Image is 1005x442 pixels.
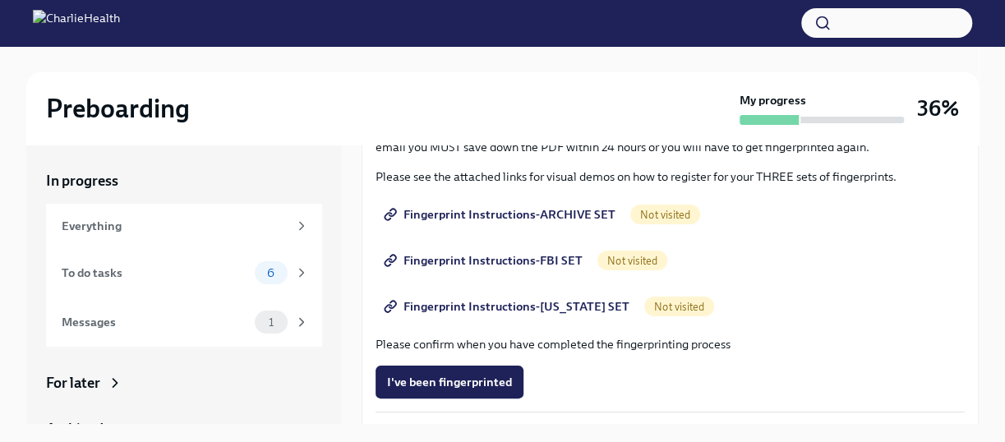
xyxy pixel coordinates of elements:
strong: My progress [740,92,806,108]
a: Archived [46,419,322,439]
p: Please see the attached links for visual demos on how to register for your THREE sets of fingerpr... [376,168,965,185]
span: 1 [259,316,284,329]
span: 6 [257,267,284,279]
h2: Preboarding [46,92,190,125]
div: Everything [62,217,288,235]
p: Please confirm when you have completed the fingerprinting process [376,336,965,352]
a: To do tasks6 [46,248,322,297]
span: Fingerprint Instructions-[US_STATE] SET [387,298,629,315]
a: In progress [46,171,322,191]
span: Fingerprint Instructions-FBI SET [387,252,583,269]
a: For later [46,373,322,393]
span: Not visited [597,255,667,267]
span: Fingerprint Instructions-ARCHIVE SET [387,206,615,223]
a: Fingerprint Instructions-[US_STATE] SET [376,290,641,323]
h3: 36% [917,94,959,123]
div: To do tasks [62,264,248,282]
span: Not visited [644,301,714,313]
div: For later [46,373,100,393]
span: I've been fingerprinted [387,374,512,390]
span: Not visited [630,209,700,221]
button: I've been fingerprinted [376,366,523,398]
a: Fingerprint Instructions-ARCHIVE SET [376,198,627,231]
a: Everything [46,204,322,248]
a: Messages1 [46,297,322,347]
img: CharlieHealth [33,10,120,36]
div: Messages [62,313,248,331]
a: Fingerprint Instructions-FBI SET [376,244,594,277]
